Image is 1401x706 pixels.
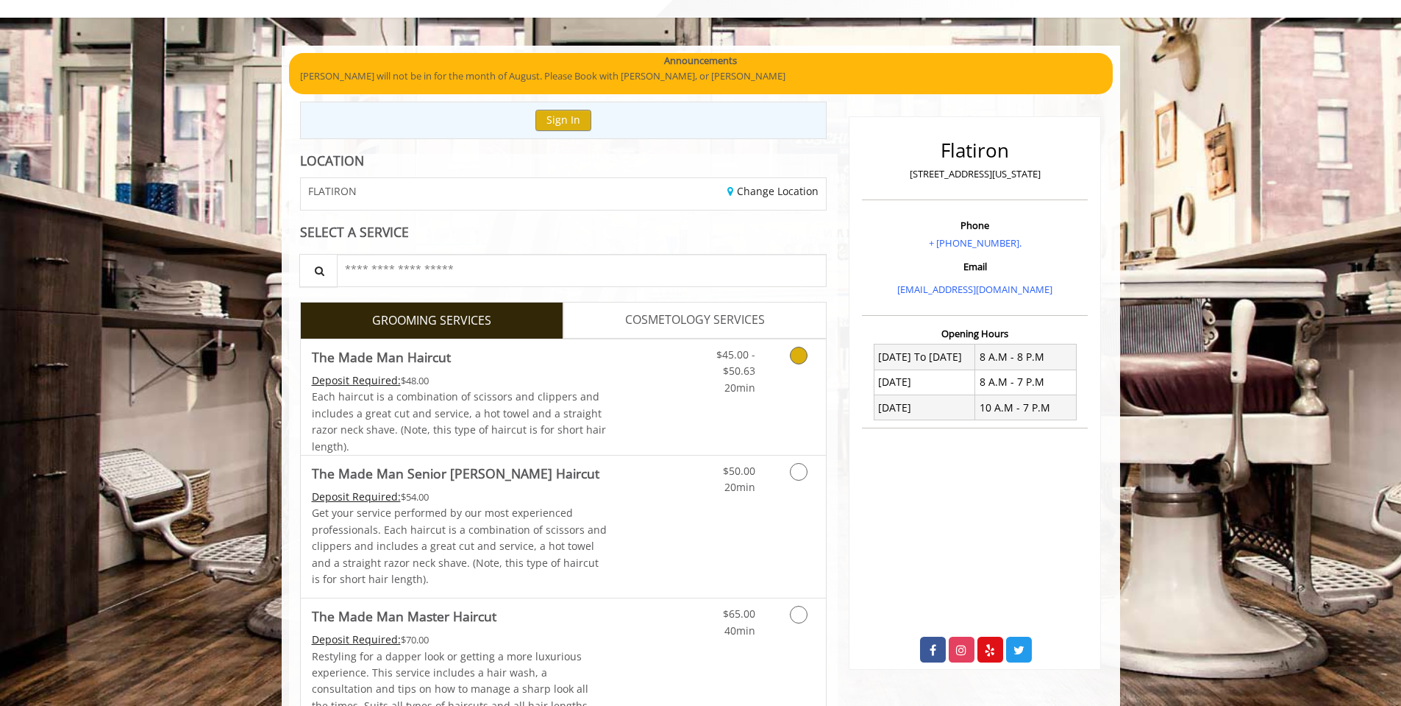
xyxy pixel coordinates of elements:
h2: Flatiron [866,140,1084,161]
div: $70.00 [312,632,607,648]
b: The Made Man Senior [PERSON_NAME] Haircut [312,463,599,484]
button: Sign In [535,110,591,131]
td: [DATE] To [DATE] [874,345,975,370]
span: $45.00 - $50.63 [716,347,755,378]
span: $50.00 [723,464,755,478]
td: [DATE] [874,370,975,395]
span: 20min [724,381,755,395]
span: COSMETOLOGY SERVICES [625,311,765,330]
span: $65.00 [723,607,755,621]
h3: Email [866,261,1084,272]
span: 40min [724,624,755,638]
span: This service needs some Advance to be paid before we block your appointment [312,373,401,387]
button: Service Search [299,254,338,287]
span: GROOMING SERVICES [372,311,491,331]
div: $48.00 [312,373,607,389]
span: Each haircut is a combination of scissors and clippers and includes a great cut and service, a ho... [312,389,606,453]
div: SELECT A SERVICE [300,225,827,239]
b: Announcements [664,53,737,68]
a: Change Location [727,184,819,198]
p: [STREET_ADDRESS][US_STATE] [866,166,1084,182]
p: [PERSON_NAME] will not be in for the month of August. Please Book with [PERSON_NAME], or [PERSON_... [300,68,1102,84]
span: This service needs some Advance to be paid before we block your appointment [312,632,401,646]
a: + [PHONE_NUMBER]. [929,236,1022,250]
h3: Phone [866,220,1084,230]
h3: Opening Hours [862,328,1088,339]
div: $54.00 [312,489,607,505]
span: FLATIRON [308,186,357,197]
b: The Made Man Master Haircut [312,606,496,626]
td: 10 A.M - 7 P.M [975,395,1077,420]
a: [EMAIL_ADDRESS][DOMAIN_NAME] [897,283,1052,296]
p: Get your service performed by our most experienced professionals. Each haircut is a combination o... [312,505,607,587]
b: The Made Man Haircut [312,347,451,367]
td: [DATE] [874,395,975,420]
td: 8 A.M - 8 P.M [975,345,1077,370]
span: 20min [724,480,755,494]
td: 8 A.M - 7 P.M [975,370,1077,395]
span: This service needs some Advance to be paid before we block your appointment [312,490,401,504]
b: LOCATION [300,152,364,169]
